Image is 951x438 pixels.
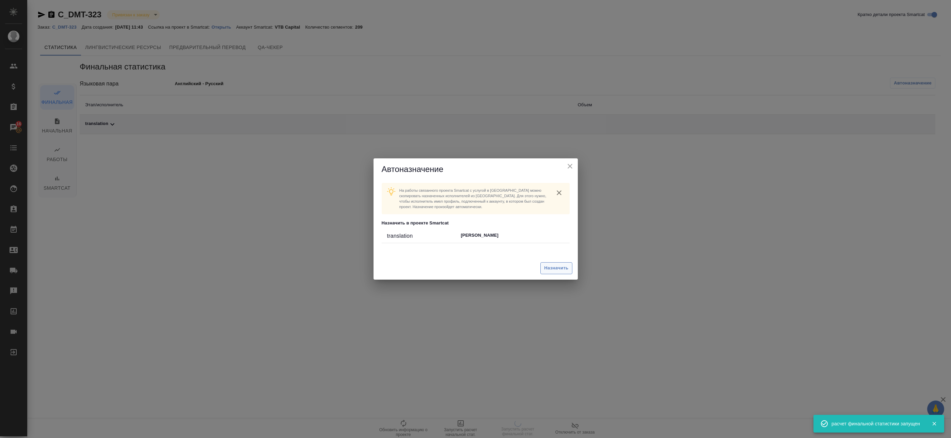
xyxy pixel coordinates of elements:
[387,232,461,240] div: translation
[540,262,572,274] button: Назначить
[399,188,549,209] p: На работы связанного проекта Smartcat c услугой в [GEOGRAPHIC_DATA] можно скопировать назначенных...
[382,220,570,226] p: Назначить в проекте Smartcat
[831,420,921,427] div: расчет финальной статистики запущен
[461,232,564,239] p: [PERSON_NAME]
[382,164,570,175] h5: Автоназначение
[544,264,568,272] span: Назначить
[927,421,941,427] button: Закрыть
[565,161,575,171] button: close
[554,188,564,198] button: close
